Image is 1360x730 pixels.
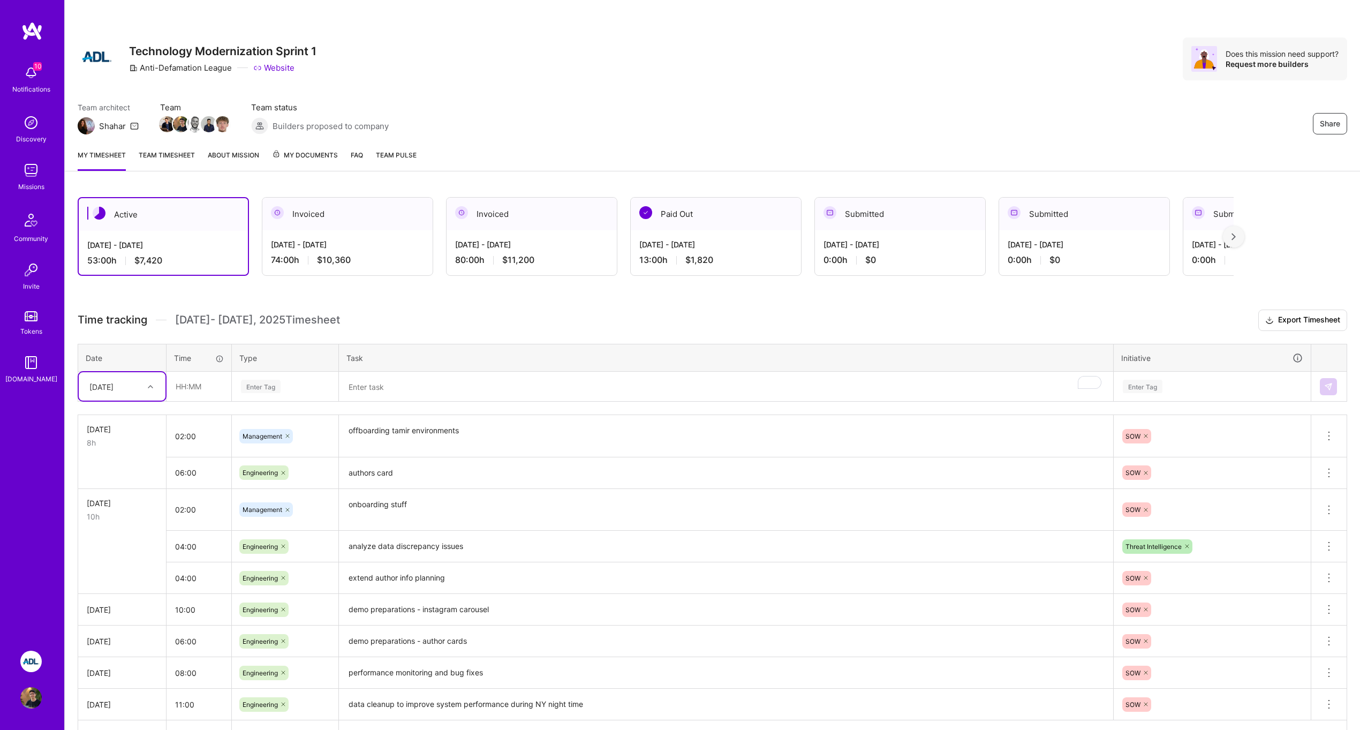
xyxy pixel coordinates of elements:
span: Engineering [243,574,278,582]
span: My Documents [272,149,338,161]
a: Team Member Avatar [174,115,188,133]
span: Management [243,432,282,440]
div: Time [174,352,224,364]
span: Engineering [243,669,278,677]
div: [DATE] - [DATE] [823,239,977,250]
span: SOW [1125,637,1140,645]
div: Submitted [999,198,1169,230]
textarea: performance monitoring and bug fixes [340,658,1112,688]
span: $1,820 [685,254,713,266]
div: Discovery [16,133,47,145]
a: FAQ [351,149,363,171]
span: SOW [1125,669,1140,677]
div: Invoiced [447,198,617,230]
div: 13:00 h [639,254,792,266]
img: Paid Out [639,206,652,219]
div: Submitted [815,198,985,230]
img: Submitted [1192,206,1205,219]
img: Company Logo [78,37,116,76]
a: Team Member Avatar [160,115,174,133]
div: Enter Tag [1123,378,1162,395]
img: logo [21,21,43,41]
img: Team Member Avatar [159,116,175,132]
span: SOW [1125,506,1140,514]
div: [DOMAIN_NAME] [5,373,57,385]
div: Initiative [1121,352,1303,364]
span: $7,420 [134,255,162,266]
input: HH:MM [167,596,231,624]
img: Community [18,207,44,233]
div: [DATE] [87,699,157,710]
img: Submitted [1008,206,1021,219]
span: Team architect [78,102,139,113]
img: teamwork [20,160,42,181]
img: bell [20,62,42,84]
input: HH:MM [167,564,231,592]
span: Time tracking [78,313,147,327]
span: SOW [1125,469,1140,477]
h3: Technology Modernization Sprint 1 [129,44,316,58]
img: Invoiced [271,206,284,219]
img: right [1231,233,1236,240]
span: $10,360 [317,254,351,266]
img: Submitted [823,206,836,219]
img: tokens [25,311,37,321]
div: Anti-Defamation League [129,62,232,73]
span: SOW [1125,606,1140,614]
textarea: demo preparations - instagram carousel [340,595,1112,624]
th: Type [232,344,339,372]
span: SOW [1125,701,1140,709]
img: Invite [20,259,42,281]
span: Engineering [243,701,278,709]
span: SOW [1125,432,1140,440]
span: $0 [1049,254,1060,266]
th: Date [78,344,167,372]
span: Management [243,506,282,514]
span: Threat Intelligence [1125,543,1182,551]
input: HH:MM [167,372,231,401]
div: Submitted [1183,198,1354,230]
img: Team Architect [78,117,95,134]
th: Task [339,344,1114,372]
textarea: authors card [340,458,1112,488]
img: discovery [20,112,42,133]
div: Community [14,233,48,244]
textarea: extend author info planning [340,563,1112,593]
div: 0:00 h [1192,254,1345,266]
span: Engineering [243,637,278,645]
textarea: To enrich screen reader interactions, please activate Accessibility in Grammarly extension settings [340,373,1112,401]
div: 10h [87,511,157,522]
div: Request more builders [1226,59,1339,69]
div: Shahar [99,121,126,132]
div: 0:00 h [1008,254,1161,266]
a: Team Member Avatar [188,115,202,133]
div: 80:00 h [455,254,608,266]
input: HH:MM [167,659,231,687]
div: [DATE] [87,636,157,647]
a: Website [253,62,294,73]
img: Avatar [1191,46,1217,72]
span: $0 [865,254,876,266]
textarea: demo preparations - author cards [340,627,1112,656]
div: [DATE] - [DATE] [271,239,424,250]
a: ADL: Technology Modernization Sprint 1 [18,651,44,672]
img: User Avatar [20,687,42,709]
div: Invoiced [262,198,433,230]
span: SOW [1125,574,1140,582]
textarea: data cleanup to improve system performance during NY night time [340,690,1112,719]
span: Engineering [243,606,278,614]
div: 0:00 h [823,254,977,266]
a: About Mission [208,149,259,171]
a: My timesheet [78,149,126,171]
span: 10 [33,62,42,71]
span: [DATE] - [DATE] , 2025 Timesheet [175,313,340,327]
i: icon Mail [130,122,139,130]
img: guide book [20,352,42,373]
input: HH:MM [167,495,231,524]
span: Engineering [243,543,278,551]
a: Team Member Avatar [216,115,230,133]
input: HH:MM [167,627,231,656]
div: [DATE] [87,667,157,679]
span: Team Pulse [376,151,417,159]
img: Active [93,207,105,220]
